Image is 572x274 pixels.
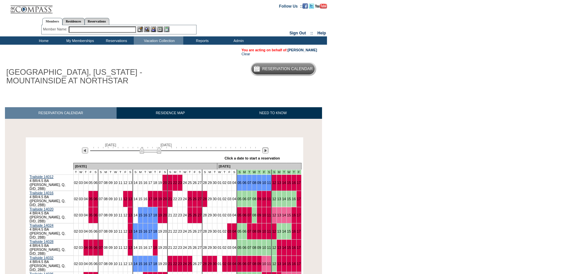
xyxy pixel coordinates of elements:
a: [PERSON_NAME] [288,48,317,52]
a: 05 [89,229,93,233]
a: 25 [188,246,192,250]
a: Help [317,31,326,35]
a: 09 [257,197,261,201]
a: 01 [218,262,222,266]
a: 02 [223,181,227,185]
a: 10 [114,181,118,185]
a: 22 [173,181,177,185]
a: 28 [203,246,207,250]
a: 05 [89,181,93,185]
a: Members [42,18,62,25]
a: Trailside 14032 [30,256,54,260]
td: Reservations [97,36,134,45]
a: 11 [119,197,123,201]
a: 23 [178,213,182,217]
a: 01 [218,197,222,201]
a: 03 [79,262,83,266]
a: 18 [153,229,157,233]
a: 16 [292,246,296,250]
a: 20 [163,229,167,233]
a: 12 [272,229,276,233]
a: 11 [119,213,123,217]
a: 09 [257,181,261,185]
a: 30 [213,213,217,217]
a: 03 [79,246,83,250]
a: 17 [148,262,152,266]
a: 22 [173,229,177,233]
a: 16 [143,181,147,185]
a: 11 [267,181,271,185]
a: 17 [148,229,152,233]
a: 30 [213,229,217,233]
a: 18 [153,262,157,266]
a: 28 [203,229,207,233]
img: Reservations [157,26,163,32]
a: 07 [99,229,103,233]
a: 21 [168,229,172,233]
a: 03 [79,181,83,185]
a: 12 [124,181,127,185]
a: 10 [114,229,118,233]
a: 07 [99,181,103,185]
a: 28 [203,181,207,185]
a: 19 [158,197,162,201]
a: 06 [93,181,97,185]
a: 30 [213,181,217,185]
a: 17 [148,197,152,201]
a: 28 [203,213,207,217]
a: 29 [208,229,212,233]
a: 14 [133,197,137,201]
a: 17 [297,246,301,250]
a: 27 [197,213,201,217]
a: 10 [262,246,266,250]
a: 08 [252,213,256,217]
a: 08 [104,246,108,250]
a: 03 [79,229,83,233]
a: 08 [104,213,108,217]
a: 10 [114,197,118,201]
a: 05 [237,246,241,250]
a: 16 [143,213,147,217]
a: 20 [163,181,167,185]
a: 08 [252,197,256,201]
a: 11 [119,262,123,266]
a: 24 [183,229,187,233]
a: 12 [124,262,127,266]
a: 08 [104,262,108,266]
a: 29 [208,197,212,201]
a: 17 [297,229,301,233]
a: 18 [153,246,157,250]
a: 16 [143,246,147,250]
a: 06 [93,262,97,266]
a: 21 [168,197,172,201]
a: 13 [277,229,281,233]
a: 25 [188,213,192,217]
a: 09 [109,246,113,250]
a: 02 [74,197,78,201]
img: Impersonate [151,26,156,32]
a: 13 [128,262,132,266]
a: 02 [223,246,227,250]
a: 25 [188,181,192,185]
a: 11 [267,197,271,201]
a: 04 [84,229,88,233]
a: 02 [74,213,78,217]
a: 14 [282,229,286,233]
a: 22 [173,213,177,217]
a: 19 [158,262,162,266]
a: 17 [148,213,152,217]
a: 02 [74,246,78,250]
a: 04 [232,262,236,266]
a: 16 [143,262,147,266]
a: 25 [188,229,192,233]
a: 15 [287,181,291,185]
a: 16 [292,197,296,201]
a: 26 [193,229,197,233]
a: 14 [133,262,137,266]
a: 21 [168,262,172,266]
a: 21 [168,213,172,217]
a: 04 [84,213,88,217]
a: 02 [74,181,78,185]
img: b_calculator.gif [164,26,169,32]
a: 12 [272,181,276,185]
